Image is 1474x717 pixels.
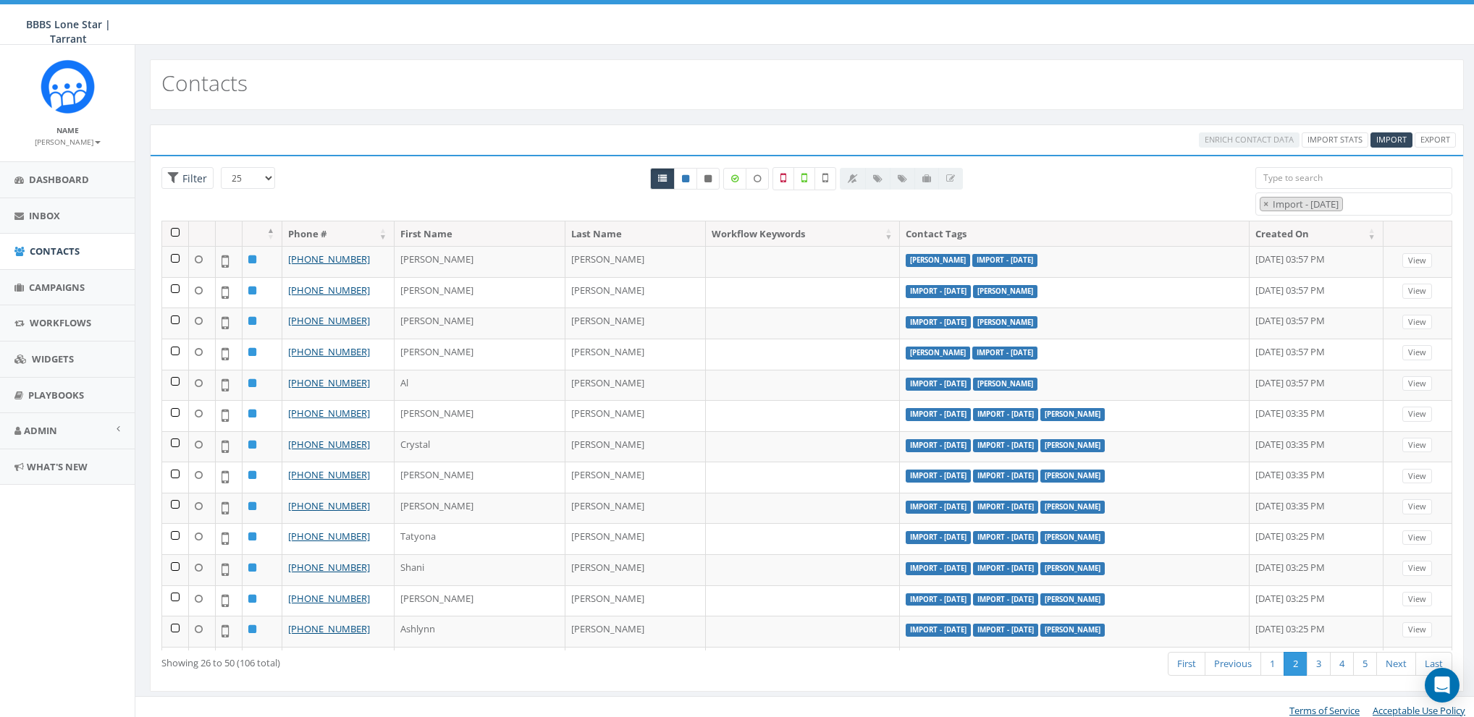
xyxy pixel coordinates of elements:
label: Import - [DATE] [972,254,1037,267]
span: Inbox [29,209,60,222]
a: View [1402,284,1432,299]
span: Widgets [32,352,74,365]
label: Import - [DATE] [906,562,971,575]
label: Import - [DATE] [973,501,1038,514]
label: [PERSON_NAME] [1040,501,1105,514]
td: [PERSON_NAME] [565,431,705,462]
a: [PHONE_NUMBER] [288,592,370,605]
img: Rally_Corp_Icon_1.png [41,59,95,114]
a: [PHONE_NUMBER] [288,407,370,420]
td: [DATE] 03:35 PM [1250,400,1384,431]
a: [PHONE_NUMBER] [288,468,370,481]
a: Import Stats [1302,132,1368,148]
a: [PHONE_NUMBER] [288,376,370,389]
a: 5 [1353,652,1377,676]
label: Import - [DATE] [973,470,1038,483]
td: [DATE] 03:57 PM [1250,339,1384,370]
a: Active [674,168,697,190]
label: Import - [DATE] [973,439,1038,452]
label: [PERSON_NAME] [1040,624,1105,637]
a: Terms of Service [1289,704,1360,717]
th: Created On: activate to sort column ascending [1250,221,1384,247]
span: Campaigns [29,281,85,294]
label: Import - [DATE] [973,408,1038,421]
a: Export [1415,132,1456,148]
a: [PHONE_NUMBER] [288,284,370,297]
td: [PERSON_NAME] [395,339,565,370]
td: [PERSON_NAME] [395,585,565,616]
td: [PERSON_NAME] [565,462,705,493]
label: Import - [DATE] [973,531,1038,544]
i: This phone number is unsubscribed and has opted-out of all texts. [704,174,712,183]
a: View [1402,376,1432,391]
label: Import - [DATE] [906,470,971,483]
a: View [1402,469,1432,484]
label: Import - [DATE] [906,285,971,298]
label: Import - [DATE] [906,378,971,391]
td: [DATE] 03:25 PM [1250,647,1384,678]
a: Import [1370,132,1412,148]
td: [PERSON_NAME] [565,400,705,431]
td: [DATE] 03:25 PM [1250,616,1384,647]
td: Tatyona [395,523,565,554]
td: [PERSON_NAME] [565,307,705,339]
span: × [1263,198,1268,211]
span: Import - [DATE] [1271,198,1342,211]
span: What's New [27,460,88,473]
label: Data not Enriched [746,168,769,190]
td: [PERSON_NAME] [565,370,705,401]
a: 2 [1284,652,1307,676]
td: [PERSON_NAME] [565,523,705,554]
label: Not a Mobile [772,167,794,190]
th: Workflow Keywords: activate to sort column ascending [706,221,901,247]
td: [PERSON_NAME] [395,277,565,308]
label: [PERSON_NAME] [1040,408,1105,421]
a: [PHONE_NUMBER] [288,622,370,635]
span: Advance Filter [161,167,214,190]
td: [PERSON_NAME] [395,493,565,524]
a: [PHONE_NUMBER] [288,314,370,327]
td: Al [395,370,565,401]
a: First [1168,652,1205,676]
label: Validated [793,167,815,190]
label: [PERSON_NAME] [1040,439,1105,452]
label: Import - [DATE] [972,347,1037,360]
a: View [1402,561,1432,576]
a: [PHONE_NUMBER] [288,253,370,266]
a: All contacts [650,168,675,190]
label: Not Validated [814,167,836,190]
label: [PERSON_NAME] [973,285,1037,298]
td: [PERSON_NAME] [395,246,565,277]
td: [PERSON_NAME] [395,400,565,431]
td: [DATE] 03:35 PM [1250,431,1384,462]
a: View [1402,592,1432,607]
td: [PERSON_NAME] [565,493,705,524]
a: 4 [1330,652,1354,676]
label: Import - [DATE] [906,439,971,452]
td: [PERSON_NAME] [565,339,705,370]
label: Import - [DATE] [906,408,971,421]
td: [PERSON_NAME] [565,585,705,616]
label: [PERSON_NAME] [973,316,1037,329]
a: View [1402,315,1432,330]
a: [PHONE_NUMBER] [288,345,370,358]
label: [PERSON_NAME] [1040,593,1105,606]
label: Import - [DATE] [973,624,1038,637]
td: [PERSON_NAME] [565,554,705,585]
h2: Contacts [161,71,248,95]
small: [PERSON_NAME] [35,137,101,147]
span: Contacts [30,245,80,258]
span: BBBS Lone Star | Tarrant [26,17,111,46]
td: Shani [395,554,565,585]
div: Open Intercom Messenger [1425,668,1460,703]
th: Last Name [565,221,705,247]
td: [DATE] 03:35 PM [1250,493,1384,524]
input: Type to search [1255,167,1452,189]
button: Remove item [1260,198,1271,211]
a: View [1402,345,1432,360]
label: Import - [DATE] [973,562,1038,575]
td: Ashlynn [395,616,565,647]
td: [DATE] 03:57 PM [1250,246,1384,277]
span: Playbooks [28,389,84,402]
a: Acceptable Use Policy [1373,704,1465,717]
